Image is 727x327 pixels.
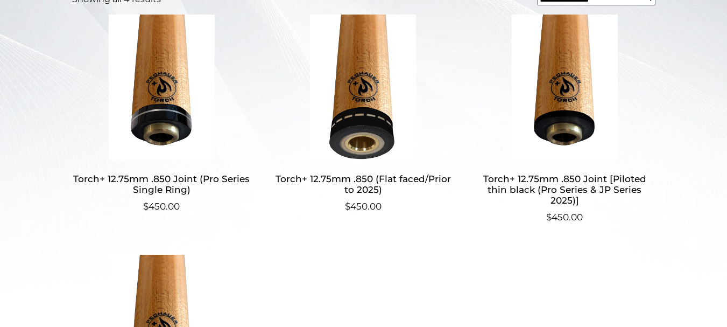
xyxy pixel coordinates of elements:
[273,15,453,213] a: Torch+ 12.75mm .850 (Flat faced/Prior to 2025) $450.00
[475,15,654,160] img: Torch+ 12.75mm .850 Joint [Piloted thin black (Pro Series & JP Series 2025)]
[475,169,654,211] h2: Torch+ 12.75mm .850 Joint [Piloted thin black (Pro Series & JP Series 2025)]
[143,201,180,212] bdi: 450.00
[72,15,251,160] img: Torch+ 12.75mm .850 Joint (Pro Series Single Ring)
[546,212,552,222] span: $
[546,212,583,222] bdi: 450.00
[72,15,251,213] a: Torch+ 12.75mm .850 Joint (Pro Series Single Ring) $450.00
[143,201,149,212] span: $
[273,169,453,200] h2: Torch+ 12.75mm .850 (Flat faced/Prior to 2025)
[345,201,350,212] span: $
[345,201,382,212] bdi: 450.00
[72,169,251,200] h2: Torch+ 12.75mm .850 Joint (Pro Series Single Ring)
[273,15,453,160] img: Torch+ 12.75mm .850 (Flat faced/Prior to 2025)
[475,15,654,225] a: Torch+ 12.75mm .850 Joint [Piloted thin black (Pro Series & JP Series 2025)] $450.00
